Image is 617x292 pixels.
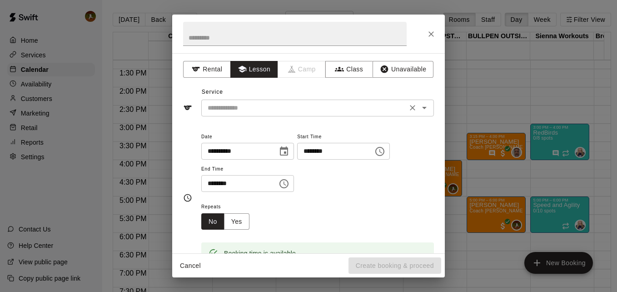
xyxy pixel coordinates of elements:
button: Choose date, selected date is Sep 10, 2025 [275,142,293,161]
button: Choose time, selected time is 3:00 PM [371,142,389,161]
button: Clear [406,101,419,114]
button: Unavailable [373,61,433,78]
span: Date [201,131,294,143]
button: Yes [224,213,249,230]
button: Open [418,101,431,114]
button: Close [423,26,439,42]
div: Booking time is available [224,245,296,262]
svg: Service [183,103,192,112]
svg: Timing [183,193,192,202]
span: Start Time [297,131,390,143]
span: End Time [201,163,294,176]
button: Rental [183,61,231,78]
button: Cancel [176,257,205,274]
span: Service [202,89,223,95]
button: Class [325,61,373,78]
span: Camps can only be created in the Services page [278,61,326,78]
div: outlined button group [201,213,249,230]
button: Lesson [230,61,278,78]
span: Repeats [201,201,257,213]
button: No [201,213,224,230]
button: Choose time, selected time is 4:00 PM [275,175,293,193]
